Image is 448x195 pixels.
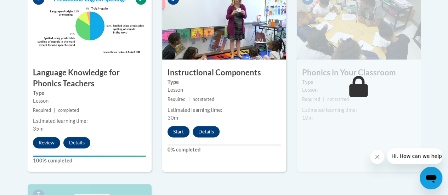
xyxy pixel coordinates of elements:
[33,126,44,132] span: 35m
[188,97,190,102] span: |
[33,108,51,113] span: Required
[302,78,415,86] label: Type
[420,167,442,189] iframe: Button to launch messaging window
[33,117,146,125] div: Estimated learning time:
[33,89,146,97] label: Type
[168,106,281,114] div: Estimated learning time:
[297,67,421,78] h3: Phonics in Your Classroom
[302,86,415,94] div: Lesson
[168,126,189,137] button: Start
[4,5,57,11] span: Hi. How can we help?
[162,67,286,78] h3: Instructional Components
[168,97,186,102] span: Required
[193,97,214,102] span: not started
[327,97,349,102] span: not started
[168,78,281,86] label: Type
[302,97,320,102] span: Required
[58,108,79,113] span: completed
[168,115,178,121] span: 30m
[302,115,313,121] span: 10m
[387,148,442,164] iframe: Message from company
[323,97,324,102] span: |
[63,137,90,148] button: Details
[33,157,146,165] label: 100% completed
[33,137,60,148] button: Review
[28,67,152,89] h3: Language Knowledge for Phonics Teachers
[33,97,146,105] div: Lesson
[168,146,281,154] label: 0% completed
[33,155,146,157] div: Your progress
[302,106,415,114] div: Estimated learning time:
[54,108,55,113] span: |
[168,86,281,94] div: Lesson
[193,126,220,137] button: Details
[370,150,384,164] iframe: Close message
